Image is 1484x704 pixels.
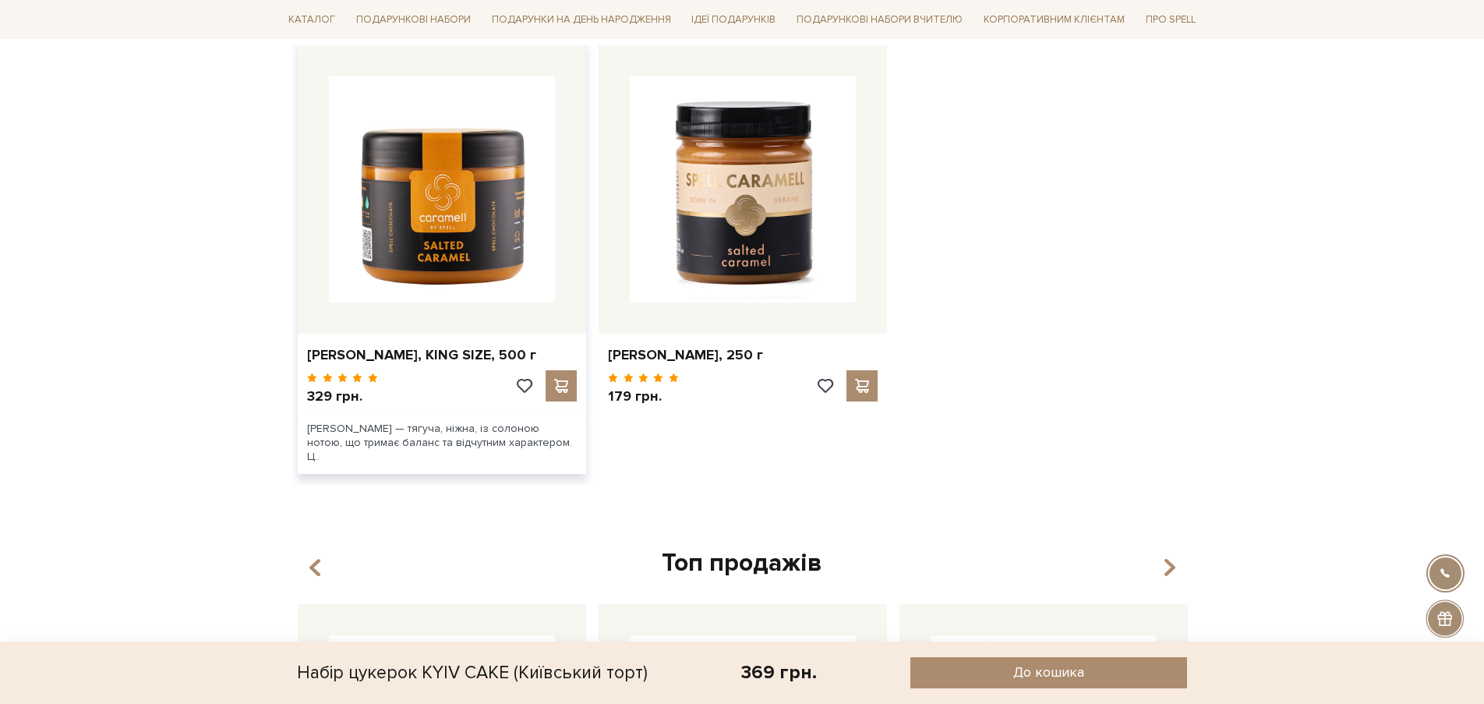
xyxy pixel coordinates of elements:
[297,657,648,688] div: Набір цукерок KYIV CAKE (Київський торт)
[910,657,1187,688] button: До кошика
[1013,663,1084,681] span: До кошика
[977,8,1131,32] a: Корпоративним клієнтам
[741,660,817,685] div: 369 грн.
[685,8,782,32] a: Ідеї подарунків
[608,346,878,364] a: [PERSON_NAME], 250 г
[350,8,477,32] a: Подарункові набори
[790,6,969,33] a: Подарункові набори Вчителю
[307,346,577,364] a: [PERSON_NAME], KING SIZE, 500 г
[1139,8,1202,32] a: Про Spell
[608,387,679,405] p: 179 грн.
[307,387,378,405] p: 329 грн.
[329,76,555,302] img: Солона карамель, KING SIZE, 500 г
[291,547,1192,580] div: Топ продажів
[298,412,586,474] div: [PERSON_NAME] — тягуча, ніжна, із солоною нотою, що тримає баланс та відчутним характером. Ц..
[486,8,677,32] a: Подарунки на День народження
[282,8,341,32] a: Каталог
